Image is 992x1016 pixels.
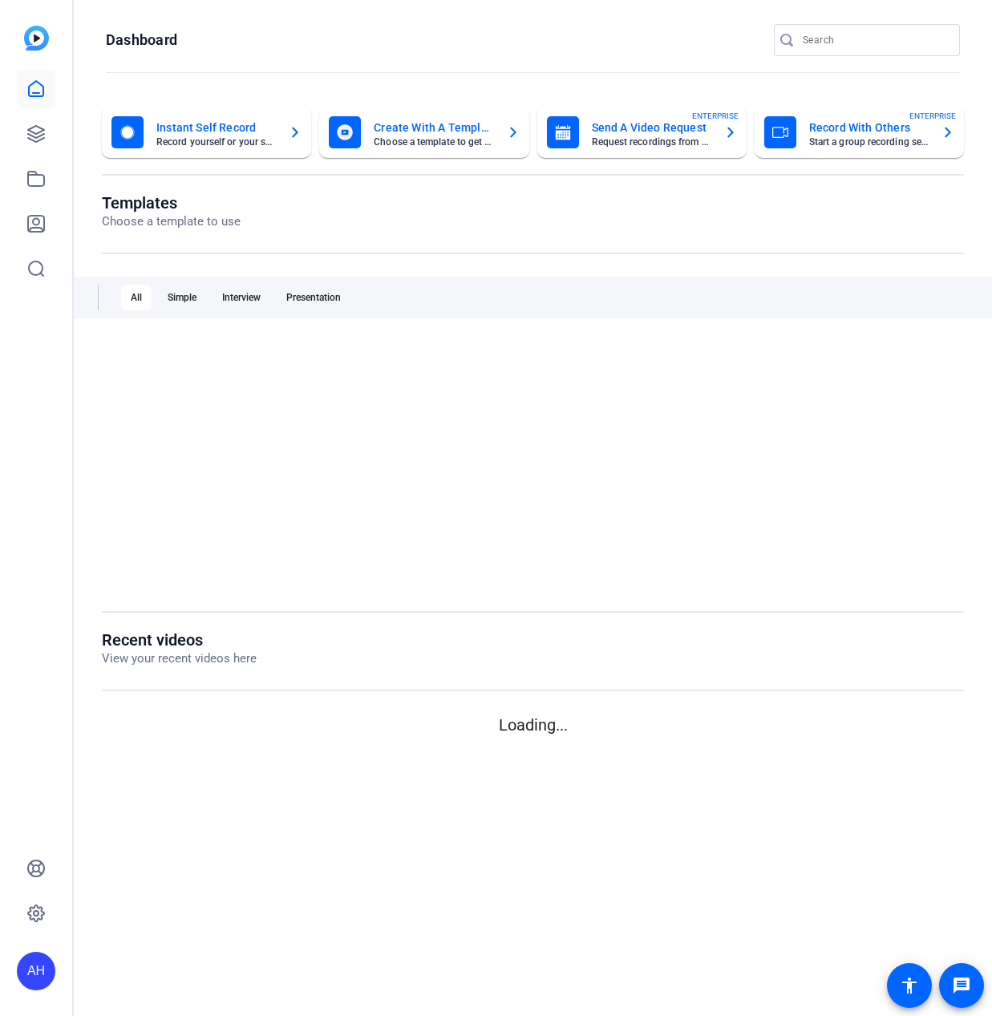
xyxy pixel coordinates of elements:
mat-card-title: Send A Video Request [592,118,711,137]
span: ENTERPRISE [909,110,956,122]
input: Search [803,30,947,50]
div: AH [17,952,55,990]
mat-card-subtitle: Start a group recording session [809,137,929,147]
mat-card-title: Record With Others [809,118,929,137]
img: blue-gradient.svg [24,26,49,51]
mat-card-title: Create With A Template [374,118,493,137]
button: Record With OthersStart a group recording sessionENTERPRISE [755,107,964,158]
mat-card-title: Instant Self Record [156,118,276,137]
span: ENTERPRISE [692,110,739,122]
mat-card-subtitle: Record yourself or your screen [156,137,276,147]
mat-icon: message [952,976,971,995]
p: Loading... [102,713,964,737]
h1: Templates [102,193,241,213]
div: Interview [213,285,270,310]
button: Create With A TemplateChoose a template to get started [319,107,528,158]
div: All [121,285,152,310]
h1: Recent videos [102,630,257,650]
p: Choose a template to use [102,213,241,231]
mat-card-subtitle: Request recordings from anyone, anywhere [592,137,711,147]
mat-icon: accessibility [900,976,919,995]
div: Simple [158,285,206,310]
p: View your recent videos here [102,650,257,668]
h1: Dashboard [106,30,177,50]
button: Send A Video RequestRequest recordings from anyone, anywhereENTERPRISE [537,107,747,158]
div: Presentation [277,285,350,310]
button: Instant Self RecordRecord yourself or your screen [102,107,311,158]
mat-card-subtitle: Choose a template to get started [374,137,493,147]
